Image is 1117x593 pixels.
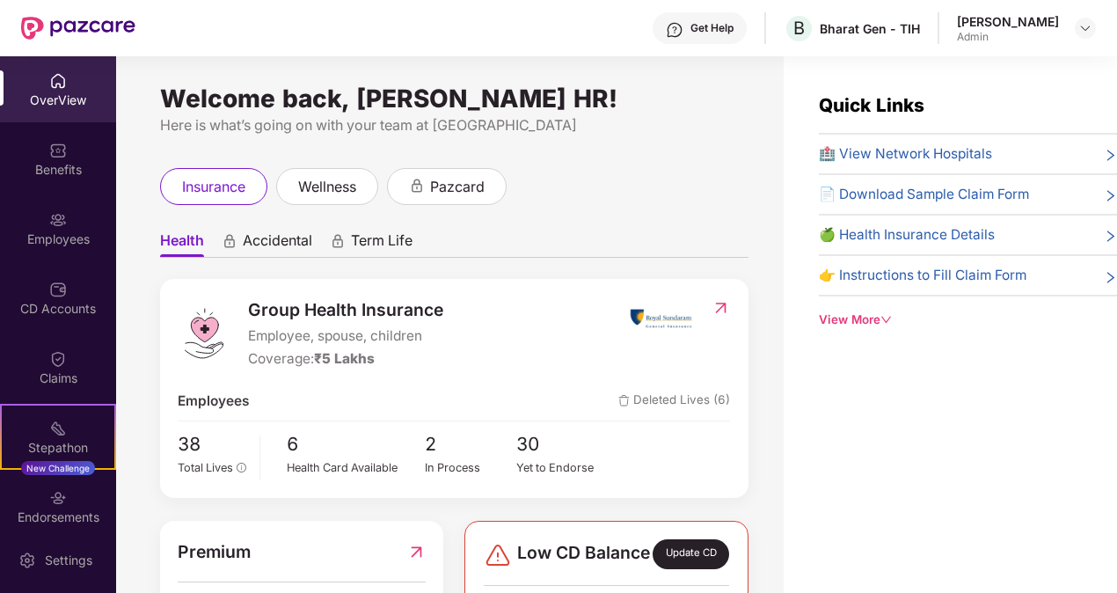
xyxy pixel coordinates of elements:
[49,350,67,368] img: svg+xml;base64,PHN2ZyBpZD0iQ2xhaW0iIHhtbG5zPSJodHRwOi8vd3d3LnczLm9yZy8yMDAwL3N2ZyIgd2lkdGg9IjIwIi...
[21,17,135,40] img: New Pazcare Logo
[49,420,67,437] img: svg+xml;base64,PHN2ZyB4bWxucz0iaHR0cDovL3d3dy53My5vcmcvMjAwMC9zdmciIHdpZHRoPSIyMSIgaGVpZ2h0PSIyMC...
[178,391,249,412] span: Employees
[49,489,67,507] img: svg+xml;base64,PHN2ZyBpZD0iRW5kb3JzZW1lbnRzIiB4bWxucz0iaHR0cDovL3d3dy53My5vcmcvMjAwMC9zdmciIHdpZH...
[957,30,1059,44] div: Admin
[819,184,1029,205] span: 📄 Download Sample Claim Form
[957,13,1059,30] div: [PERSON_NAME]
[690,21,734,35] div: Get Help
[516,430,609,459] span: 30
[628,296,694,340] img: insurerIcon
[409,178,425,194] div: animation
[49,211,67,229] img: svg+xml;base64,PHN2ZyBpZD0iRW1wbG95ZWVzIiB4bWxucz0iaHR0cDovL3d3dy53My5vcmcvMjAwMC9zdmciIHdpZHRoPS...
[430,176,485,198] span: pazcard
[237,463,246,472] span: info-circle
[160,114,748,136] div: Here is what’s going on with your team at [GEOGRAPHIC_DATA]
[178,538,251,565] span: Premium
[248,348,443,370] div: Coverage:
[21,461,95,475] div: New Challenge
[880,314,892,326] span: down
[820,20,920,37] div: Bharat Gen - TIH
[1078,21,1092,35] img: svg+xml;base64,PHN2ZyBpZD0iRHJvcGRvd24tMzJ4MzIiIHhtbG5zPSJodHRwOi8vd3d3LnczLm9yZy8yMDAwL3N2ZyIgd2...
[516,459,609,477] div: Yet to Endorse
[298,176,356,198] span: wellness
[425,430,517,459] span: 2
[314,350,375,367] span: ₹5 Lakhs
[819,143,992,165] span: 🏥 View Network Hospitals
[653,539,730,569] div: Update CD
[287,430,425,459] span: 6
[819,265,1026,286] span: 👉 Instructions to Fill Claim Form
[517,539,650,569] span: Low CD Balance
[178,307,230,360] img: logo
[1104,147,1117,165] span: right
[40,552,98,569] div: Settings
[160,231,204,257] span: Health
[407,538,426,565] img: RedirectIcon
[425,459,517,477] div: In Process
[351,231,412,257] span: Term Life
[1104,268,1117,286] span: right
[712,299,730,317] img: RedirectIcon
[49,281,67,298] img: svg+xml;base64,PHN2ZyBpZD0iQ0RfQWNjb3VudHMiIGRhdGEtbmFtZT0iQ0QgQWNjb3VudHMiIHhtbG5zPSJodHRwOi8vd3...
[287,459,425,477] div: Health Card Available
[49,142,67,159] img: svg+xml;base64,PHN2ZyBpZD0iQmVuZWZpdHMiIHhtbG5zPSJodHRwOi8vd3d3LnczLm9yZy8yMDAwL3N2ZyIgd2lkdGg9Ij...
[248,296,443,323] span: Group Health Insurance
[819,224,995,245] span: 🍏 Health Insurance Details
[18,552,36,569] img: svg+xml;base64,PHN2ZyBpZD0iU2V0dGluZy0yMHgyMCIgeG1sbnM9Imh0dHA6Ly93d3cudzMub3JnLzIwMDAvc3ZnIiB3aW...
[484,541,512,569] img: svg+xml;base64,PHN2ZyBpZD0iRGFuZ2VyLTMyeDMyIiB4bWxucz0iaHR0cDovL3d3dy53My5vcmcvMjAwMC9zdmciIHdpZH...
[248,326,443,347] span: Employee, spouse, children
[1104,187,1117,205] span: right
[222,233,237,249] div: animation
[793,18,805,39] span: B
[330,233,346,249] div: animation
[618,391,730,412] span: Deleted Lives (6)
[243,231,312,257] span: Accidental
[618,395,630,406] img: deleteIcon
[666,21,683,39] img: svg+xml;base64,PHN2ZyBpZD0iSGVscC0zMngzMiIgeG1sbnM9Imh0dHA6Ly93d3cudzMub3JnLzIwMDAvc3ZnIiB3aWR0aD...
[178,430,247,459] span: 38
[2,439,114,457] div: Stepathon
[182,176,245,198] span: insurance
[819,94,924,116] span: Quick Links
[819,311,1117,329] div: View More
[178,461,233,474] span: Total Lives
[49,72,67,90] img: svg+xml;base64,PHN2ZyBpZD0iSG9tZSIgeG1sbnM9Imh0dHA6Ly93d3cudzMub3JnLzIwMDAvc3ZnIiB3aWR0aD0iMjAiIG...
[1104,228,1117,245] span: right
[160,92,748,106] div: Welcome back, [PERSON_NAME] HR!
